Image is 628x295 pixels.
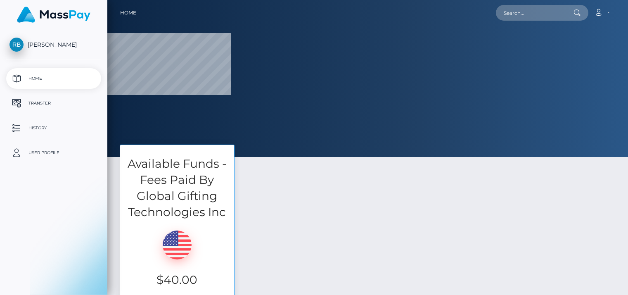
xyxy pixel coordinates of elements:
[6,41,101,48] span: [PERSON_NAME]
[9,72,98,85] p: Home
[6,68,101,89] a: Home
[126,272,228,288] h3: $40.00
[17,7,90,23] img: MassPay
[9,147,98,159] p: User Profile
[9,97,98,109] p: Transfer
[6,143,101,163] a: User Profile
[120,4,136,21] a: Home
[120,156,234,221] h3: Available Funds - Fees Paid By Global Gifting Technologies Inc
[496,5,573,21] input: Search...
[6,93,101,114] a: Transfer
[6,118,101,138] a: History
[9,122,98,134] p: History
[163,231,192,259] img: USD.png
